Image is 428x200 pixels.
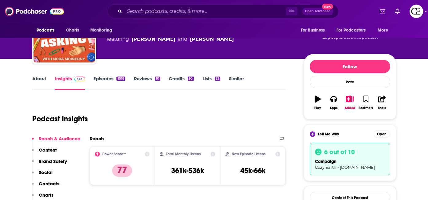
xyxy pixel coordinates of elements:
div: Share [378,106,386,110]
button: open menu [373,25,396,36]
h3: 361k-536k [171,166,204,175]
h2: Reach [90,136,104,142]
a: Lists32 [202,76,220,90]
button: Open [374,130,390,138]
span: Open Advanced [305,10,331,13]
p: Contacts [39,181,59,187]
span: Cozy Earth - [DOMAIN_NAME] [315,165,375,170]
a: Reviews10 [134,76,160,90]
a: Show notifications dropdown [393,6,402,17]
button: Open AdvancedNew [302,8,333,15]
h3: 6 out of 10 [324,148,355,156]
a: About [32,76,46,90]
a: Nora McInerny [132,36,175,43]
p: 77 [112,164,132,177]
img: Podchaser Pro [74,77,85,81]
p: Content [39,147,57,153]
span: For Podcasters [336,26,366,35]
span: ⌘ K [286,7,297,15]
div: Added [345,106,355,110]
div: 1018 [116,77,125,81]
span: Tell Me Why [318,132,339,137]
p: Charts [39,192,53,198]
a: InsightsPodchaser Pro [55,76,85,90]
button: Reach & Audience [32,136,80,147]
div: Play [314,106,321,110]
button: Show profile menu [410,5,423,18]
p: Social [39,169,53,175]
button: open menu [332,25,375,36]
button: Share [374,92,390,114]
a: Show notifications dropdown [377,6,388,17]
span: campaign [315,159,336,164]
span: Charts [66,26,79,35]
a: Episodes1018 [93,76,125,90]
div: 10 [155,77,160,81]
img: Podchaser - Follow, Share and Rate Podcasts [5,6,64,17]
h2: New Episode Listens [232,152,265,156]
a: Charts [62,25,83,36]
div: 90 [188,77,194,81]
span: New [322,4,333,9]
button: Social [32,169,53,181]
h2: Total Monthly Listens [166,152,201,156]
span: Monitoring [90,26,112,35]
div: Rate [310,76,390,88]
span: and [178,36,187,43]
a: Similar [229,76,244,90]
button: open menu [32,25,63,36]
span: featuring [107,36,234,43]
button: open menu [296,25,333,36]
p: Reach & Audience [39,136,80,142]
a: Credits90 [169,76,194,90]
button: Bookmark [358,92,374,114]
img: tell me why sparkle [311,132,314,136]
div: Bookmark [359,106,373,110]
button: Contacts [32,181,59,192]
button: Play [310,92,326,114]
h1: Podcast Insights [32,114,88,123]
button: open menu [86,25,120,36]
div: Search podcasts, credits, & more... [108,4,339,18]
p: Brand Safety [39,158,67,164]
span: Podcasts [37,26,55,35]
button: Brand Safety [32,158,67,170]
input: Search podcasts, credits, & more... [124,6,286,16]
div: Apps [330,106,338,110]
button: Apps [326,92,342,114]
h2: Power Score™ [102,152,126,156]
h3: 45k-66k [240,166,265,175]
span: Logged in as cozyearthaudio [410,5,423,18]
div: [PERSON_NAME] [190,36,234,43]
img: User Profile [410,5,423,18]
div: 32 [215,77,220,81]
button: Added [342,92,358,114]
button: Follow [310,60,390,73]
span: More [378,26,388,35]
button: Content [32,147,57,158]
span: For Business [301,26,325,35]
